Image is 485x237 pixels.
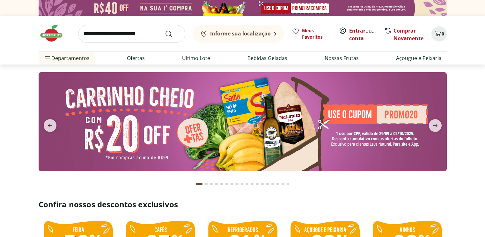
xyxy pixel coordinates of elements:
[442,31,444,37] span: 0
[265,176,270,192] button: Go to page 14 from fs-carousel
[250,176,255,192] button: Go to page 11 from fs-carousel
[239,176,245,192] button: Go to page 9 from fs-carousel
[165,30,180,38] button: Submit Search
[127,54,145,62] a: Ofertas
[431,26,447,42] button: Carrinho
[349,27,365,34] a: Entrar
[275,176,280,192] button: Go to page 16 from fs-carousel
[255,176,260,192] button: Go to page 12 from fs-carousel
[396,54,442,62] a: Açougue e Peixaria
[39,199,447,210] h2: Confira nossos descontos exclusivos
[193,25,284,43] button: Informe sua localização
[224,176,229,192] button: Go to page 6 from fs-carousel
[245,176,250,192] button: Go to page 10 from fs-carousel
[292,27,331,40] a: Meus Favoritos
[44,50,90,66] span: Departamentos
[219,176,224,192] button: Go to page 5 from fs-carousel
[424,119,447,132] button: next
[285,176,290,192] button: Go to page 18 from fs-carousel
[349,27,378,42] span: ou
[39,24,70,43] img: Hortifruti
[195,176,204,192] button: Current page from fs-carousel
[44,50,51,66] button: Menu
[204,176,209,192] button: Go to page 2 from fs-carousel
[39,119,62,132] button: previous
[325,54,359,62] a: Nossas Frutas
[210,30,271,37] b: Informe sua localização
[182,54,210,62] a: Último Lote
[229,176,234,192] button: Go to page 7 from fs-carousel
[393,27,423,42] a: Comprar Novamente
[214,176,219,192] button: Go to page 4 from fs-carousel
[209,176,214,192] button: Go to page 3 from fs-carousel
[234,176,239,192] button: Go to page 8 from fs-carousel
[78,25,185,43] input: search
[302,27,331,40] span: Meus Favoritos
[39,72,447,171] img: cupom
[270,176,275,192] button: Go to page 15 from fs-carousel
[280,176,285,192] button: Go to page 17 from fs-carousel
[247,54,287,62] a: Bebidas Geladas
[349,27,384,42] a: Criar conta
[260,176,265,192] button: Go to page 13 from fs-carousel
